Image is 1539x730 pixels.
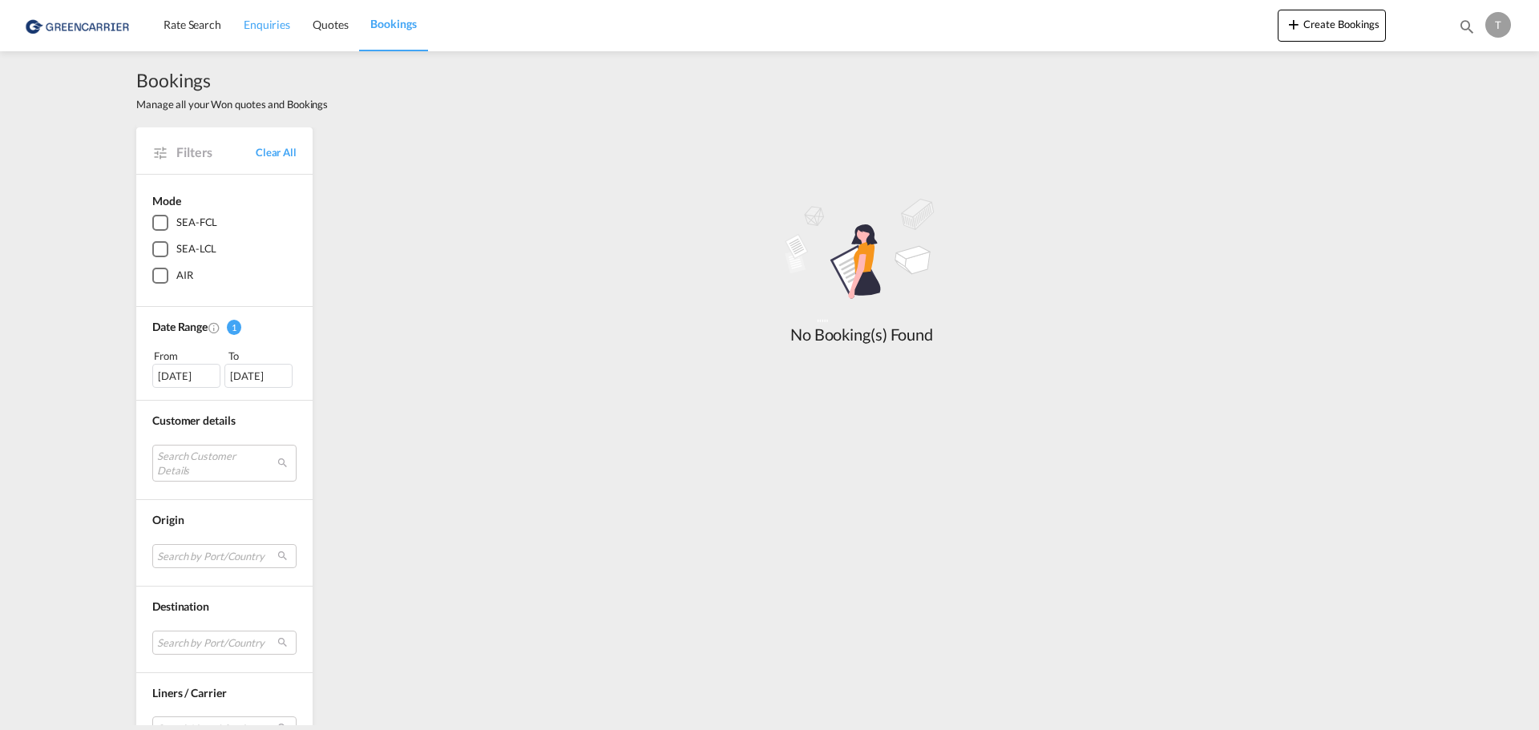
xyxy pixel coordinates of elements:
span: Bookings [136,67,328,93]
md-checkbox: SEA-FCL [152,215,297,231]
span: Date Range [152,320,208,333]
md-icon: icon-plus 400-fg [1284,14,1303,34]
span: From To [DATE][DATE] [152,348,297,388]
span: Rate Search [164,18,221,31]
span: Filters [176,143,256,161]
span: Manage all your Won quotes and Bookings [136,97,328,111]
div: T [1485,12,1511,38]
div: SEA-LCL [176,241,216,257]
span: Enquiries [244,18,290,31]
a: Clear All [256,145,297,159]
span: Customer details [152,413,235,427]
span: Liners / Carrier [152,686,226,700]
span: Destination [152,599,209,613]
div: icon-magnify [1458,18,1476,42]
md-checkbox: AIR [152,268,297,284]
button: icon-plus 400-fgCreate Bookings [1278,10,1386,42]
div: SEA-FCL [176,215,217,231]
span: Mode [152,194,181,208]
div: [DATE] [224,364,293,388]
div: Destination [152,599,297,615]
div: To [227,348,297,364]
div: AIR [176,268,193,284]
div: No Booking(s) Found [741,323,982,345]
div: Origin [152,512,297,528]
md-icon: icon-magnify [1458,18,1476,35]
span: Bookings [370,17,416,30]
div: [DATE] [152,364,220,388]
div: Customer details [152,413,297,429]
md-icon: Created On [208,321,220,334]
span: Origin [152,513,184,526]
div: From [152,348,223,364]
span: 1 [227,320,241,335]
md-checkbox: SEA-LCL [152,241,297,257]
span: Quotes [313,18,348,31]
md-icon: assets/icons/custom/empty_shipments.svg [741,191,982,323]
div: Liners / Carrier [152,685,297,701]
img: 757bc1808afe11efb73cddab9739634b.png [24,7,132,43]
